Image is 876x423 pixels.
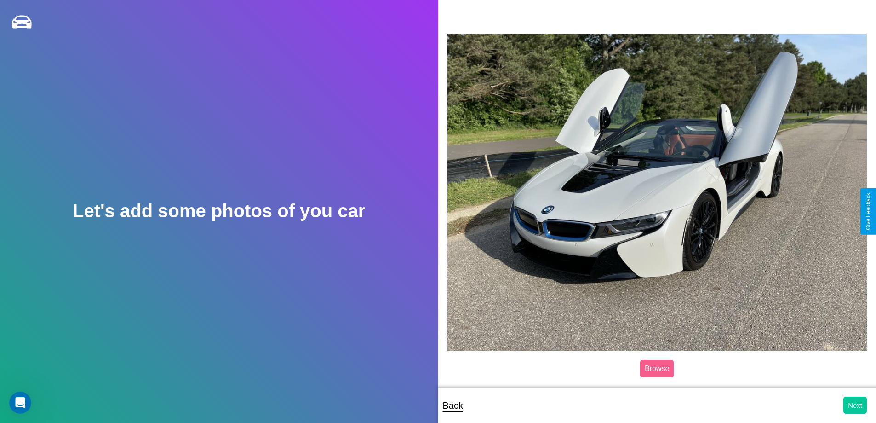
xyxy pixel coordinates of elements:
h2: Let's add some photos of you car [73,201,365,221]
button: Next [843,397,867,414]
img: posted [447,34,867,350]
iframe: Intercom live chat [9,392,31,414]
label: Browse [640,360,674,377]
p: Back [443,397,463,414]
div: Give Feedback [865,193,871,230]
